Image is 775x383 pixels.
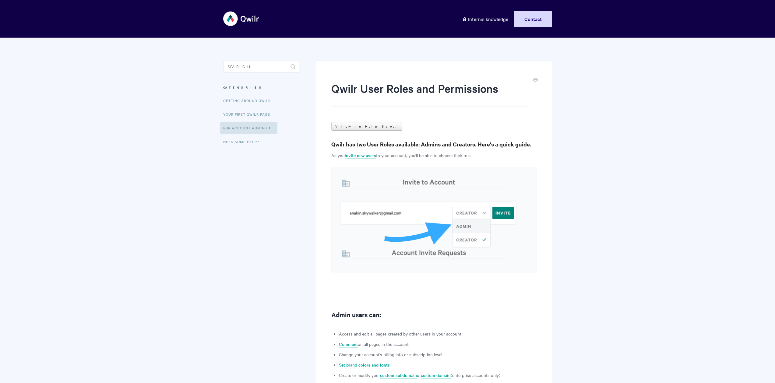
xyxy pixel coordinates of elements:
li: Access and edit all pages created by other users in your account [339,330,536,337]
li: on all pages in the account [339,340,536,348]
a: Print this Article [533,77,538,84]
h2: Admin users can: [331,310,536,319]
a: custom subdomain [380,372,417,379]
li: Create or modify your or (enterprise accounts only) [339,371,536,379]
a: Set brand colors and fonts [339,362,390,368]
a: Need Some Help? [223,135,264,148]
a: Getting Around Qwilr [223,94,275,107]
input: Search [223,61,299,73]
h3: Categories [223,82,299,93]
img: file-khxbvEgcBJ.png [331,167,536,272]
h1: Qwilr User Roles and Permissions [331,81,527,107]
a: For Account Admins [220,122,277,134]
a: Your First Qwilr Page [223,108,275,120]
li: Change your account's billing info or subscription level [339,351,536,358]
p: As you to your account, you'll be able to choose their role. [331,152,536,159]
h3: Qwilr has two User Roles available: Admins and Creators. Here's a quick guide. [331,140,536,149]
a: invite new users [345,152,376,159]
img: Qwilr Help Center [223,7,259,30]
a: custom domain [421,372,451,379]
a: Internal knowledge [458,11,513,27]
a: Contact [514,11,552,27]
a: Comment [339,341,358,348]
a: View in Help Scout [331,122,402,131]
